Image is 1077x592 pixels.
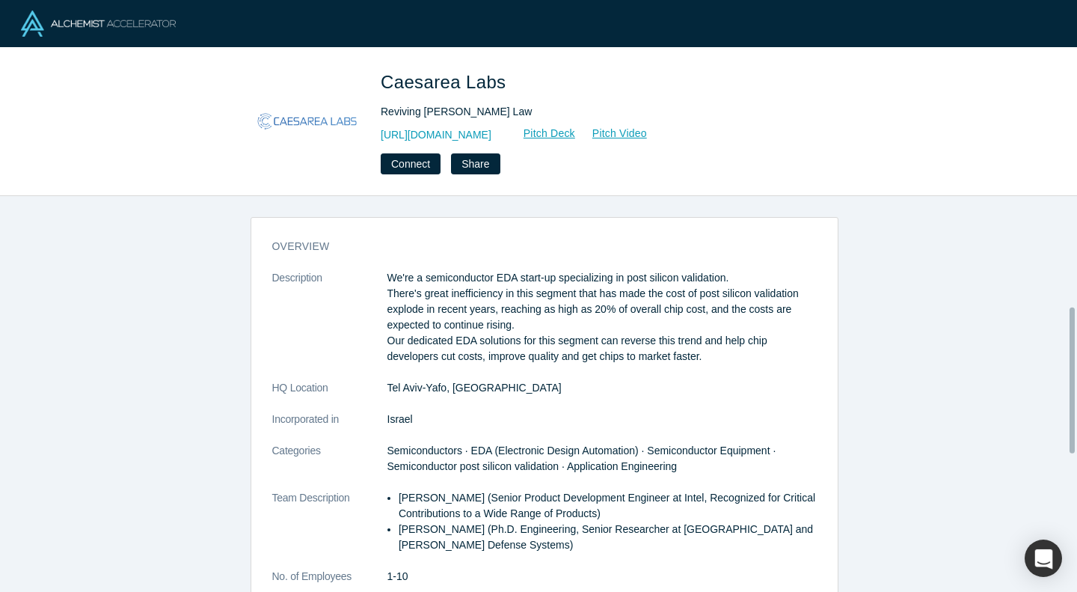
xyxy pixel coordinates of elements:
dd: Israel [387,412,817,427]
span: Semiconductors · EDA (Electronic Design Automation) · Semiconductor Equipment · Semiconductor pos... [387,445,776,472]
li: [PERSON_NAME] (Senior Product Development Engineer at Intel, Recognized for Critical Contribution... [399,490,817,522]
dt: Incorporated in [272,412,387,443]
dt: HQ Location [272,380,387,412]
img: Caesarea Labs's Logo [255,69,360,174]
a: Pitch Deck [507,125,576,142]
dt: Description [272,270,387,380]
dt: Team Description [272,490,387,569]
button: Share [451,153,500,174]
div: Reviving [PERSON_NAME] Law [381,104,800,120]
li: [PERSON_NAME] (Ph.D. Engineering, Senior Researcher at [GEOGRAPHIC_DATA] and [PERSON_NAME] Defens... [399,522,817,553]
dt: Categories [272,443,387,490]
p: We're a semiconductor EDA start-up specializing in post silicon validation. There's great ineffic... [387,270,817,364]
a: [URL][DOMAIN_NAME] [381,127,491,143]
dd: 1-10 [387,569,817,585]
button: Connect [381,153,441,174]
span: Caesarea Labs [381,72,512,92]
dd: Tel Aviv-Yafo, [GEOGRAPHIC_DATA] [387,380,817,396]
h3: overview [272,239,796,254]
a: Pitch Video [576,125,648,142]
img: Alchemist Logo [21,10,176,37]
